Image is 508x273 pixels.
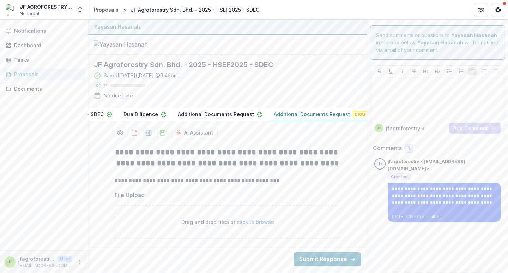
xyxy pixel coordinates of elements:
div: Documents [14,85,79,93]
button: Partners [474,3,488,17]
div: JF AGROFORESTRY SDN. BHD. [20,3,72,11]
button: Ordered List [457,67,465,76]
button: Get Help [491,3,505,17]
p: Additional Documents Request [274,111,350,118]
a: Tasks [3,54,85,66]
span: 1 [408,146,410,152]
div: JF Agroforestry Sdn. Bhd. - 2025 - HSEF2025 - SDEC [131,6,259,13]
div: Send comments or questions to in the box below. will be notified via email of your comment. [370,25,505,60]
a: Dashboard [3,40,85,51]
button: Bullet List [445,67,454,76]
p: jfagroforestry <[EMAIL_ADDRESS][DOMAIN_NAME]> [388,158,501,172]
h2: JF Agroforestry Sdn. Bhd. - 2025 - HSEF2025 - SDEC [94,60,350,69]
img: JF AGROFORESTRY SDN. BHD. [6,4,17,16]
div: No due date [104,92,133,99]
button: Align Right [492,67,500,76]
div: jfagroforestry <jfagroforestry@gmail.com> [377,162,383,166]
button: Notifications [3,25,85,37]
div: Saved [DATE] ( [DATE] @ 9:46pm ) [104,72,180,79]
button: AI Assistant [171,127,218,138]
p: User [58,256,72,262]
p: Additional Documents Request [178,111,254,118]
button: Heading 2 [433,67,442,76]
strong: Yayasan Hasanah [451,32,497,38]
p: File Upload [115,191,145,199]
p: jfagroforestry <[EMAIL_ADDRESS][DOMAIN_NAME]> [18,255,55,262]
p: Due Diligence [123,111,158,118]
p: 0 % [104,83,107,88]
button: download-proposal [129,127,140,138]
nav: breadcrumb [91,5,262,15]
button: Align Center [480,67,489,76]
span: Notifications [14,28,82,34]
button: download-proposal [143,127,154,138]
strong: Yayasan Hasanah [417,40,463,46]
a: Proposals [3,69,85,80]
button: Heading 1 [422,67,430,76]
span: Grantee [391,174,408,179]
a: Documents [3,83,85,95]
button: Underline [387,67,395,76]
p: [DATE] 2:05 PM • a month ago [392,214,497,219]
div: Proposals [94,6,119,13]
span: Nonprofit [20,11,40,17]
p: [EMAIL_ADDRESS][DOMAIN_NAME] [18,262,72,269]
button: Submit Response [294,252,361,266]
button: Preview f12ed8fa-d937-4979-ac51-53622c92efe1-4.pdf [115,127,126,138]
div: jfagroforestry <jfagroforestry@gmail.com> [7,260,13,264]
span: click to browse [237,219,274,225]
button: Strike [410,67,418,76]
h2: Comments [373,145,402,152]
div: Dashboard [14,42,79,49]
div: Proposals [14,71,79,78]
div: jfagroforestry <jfagroforestry@gmail.com> [377,126,381,130]
div: Yayasan Hasanah [94,23,361,31]
p: Drag and drop files or [181,218,274,226]
button: Add Comment [449,123,501,134]
button: More [75,258,84,266]
p: jfagroforestry < [386,125,425,132]
button: Italicize [398,67,407,76]
div: Tasks [14,56,79,64]
button: Bold [375,67,383,76]
button: download-proposal [157,127,168,138]
a: Proposals [91,5,121,15]
button: Align Left [468,67,477,76]
span: Draft [353,111,371,118]
img: Yayasan Hasanah [94,40,164,49]
button: Open entity switcher [75,3,85,17]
